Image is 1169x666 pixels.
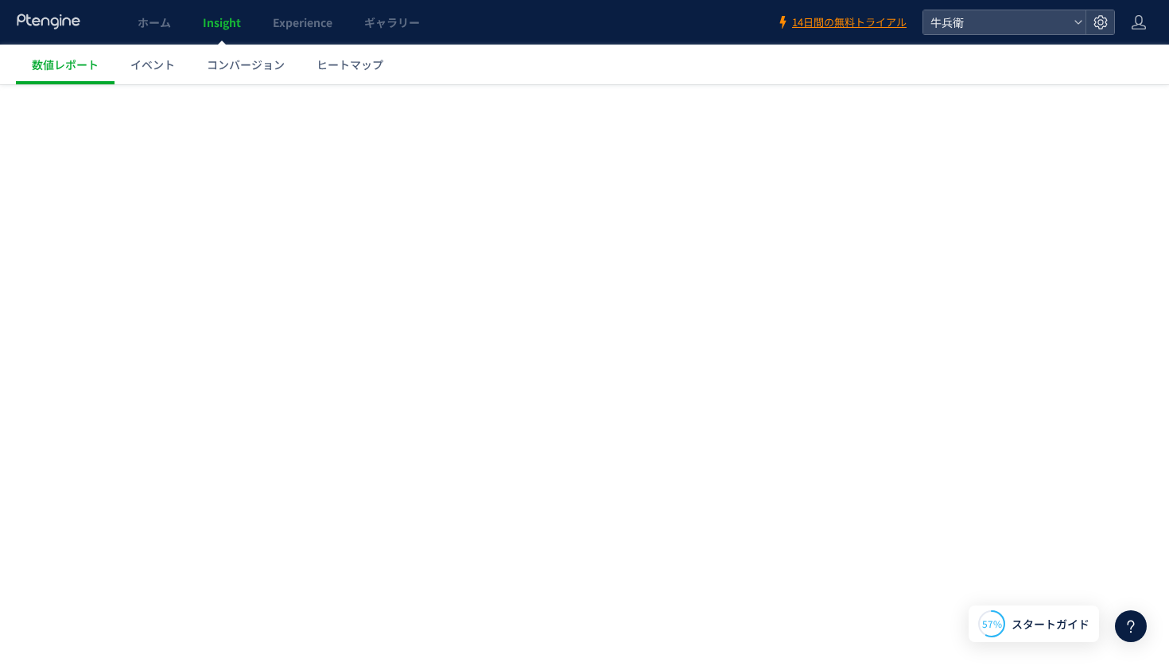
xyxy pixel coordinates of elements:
span: ヒートマップ [317,56,383,72]
span: イベント [130,56,175,72]
span: コンバージョン [207,56,285,72]
a: 14日間の無料トライアル [776,15,907,30]
span: 57% [982,617,1002,630]
span: 牛兵衛 [926,10,1067,34]
span: 14日間の無料トライアル [792,15,907,30]
span: 数値レポート [32,56,99,72]
span: Insight [203,14,241,30]
span: ギャラリー [364,14,420,30]
span: Experience [273,14,332,30]
span: ホーム [138,14,171,30]
span: スタートガイド [1012,616,1089,633]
